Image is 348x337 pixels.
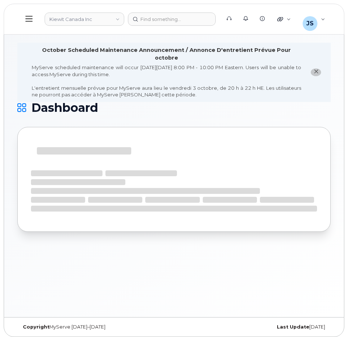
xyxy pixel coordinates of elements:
[311,68,321,76] button: close notification
[31,102,98,113] span: Dashboard
[32,46,301,62] div: October Scheduled Maintenance Announcement / Annonce D'entretient Prévue Pour octobre
[17,324,174,330] div: MyServe [DATE]–[DATE]
[174,324,331,330] div: [DATE]
[277,324,309,330] strong: Last Update
[32,64,301,98] div: MyServe scheduled maintenance will occur [DATE][DATE] 8:00 PM - 10:00 PM Eastern. Users will be u...
[23,324,49,330] strong: Copyright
